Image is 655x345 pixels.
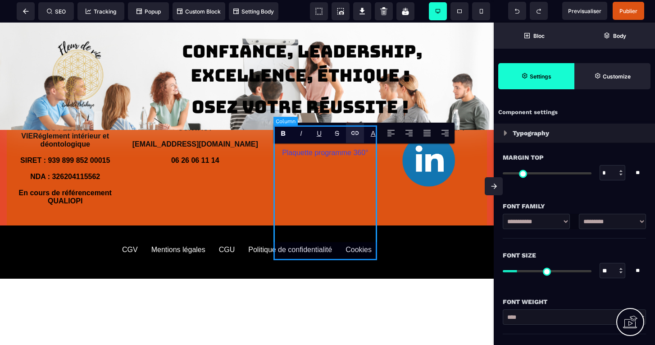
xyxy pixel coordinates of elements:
[219,223,235,231] div: CGU
[282,126,368,134] a: Plaquette programme 360°
[513,128,549,138] p: Typography
[619,8,637,14] span: Publier
[603,73,631,80] strong: Customize
[562,2,607,20] span: Preview
[503,152,544,163] span: Margin Top
[300,129,302,138] i: I
[503,250,536,261] span: Font Size
[310,114,340,121] a: Brochure
[402,112,455,164] img: 1a59c7fc07b2df508e9f9470b57f58b2_Design_sans_titre_(2).png
[533,32,545,39] strong: Bloc
[494,23,574,49] span: Open Blocks
[400,123,418,143] span: Align Center
[332,2,350,20] span: Screenshot
[494,104,655,121] div: Component settings
[122,223,138,231] div: CGV
[21,101,96,117] b: SASU FLEUR DE VIE
[346,123,364,143] span: Link
[371,129,376,138] label: Font color
[248,223,332,231] div: Politique de confidentialité
[132,101,258,142] b: CONTACT [EMAIL_ADDRESS][DOMAIN_NAME] 06 26 06 11 14
[371,129,376,138] p: A
[233,8,274,15] span: Setting Body
[281,129,286,138] b: B
[530,73,551,80] strong: Settings
[574,63,650,89] span: Open Style Manager
[86,8,116,15] span: Tracking
[503,201,646,212] div: Font Family
[317,129,322,138] u: U
[382,123,400,143] span: Align Left
[504,130,507,136] img: loading
[310,123,328,143] span: Underline
[47,8,66,15] span: SEO
[292,123,310,143] span: Italic
[19,110,114,182] b: Réglement intérieur et déontologique SIRET : 939 899 852 00015 NDA : 326204115562 En cours de réf...
[151,223,205,231] div: Mentions légales
[274,123,292,143] span: Bold
[498,63,574,89] span: Settings
[613,32,626,39] strong: Body
[574,23,655,49] span: Open Layer Manager
[136,8,161,15] span: Popup
[335,129,339,138] s: S
[568,8,601,14] span: Previsualiser
[503,296,646,307] div: Font Weight
[310,2,328,20] span: View components
[418,123,436,143] span: Align Justify
[346,223,372,231] div: Cookies
[328,123,346,143] span: Strike-through
[436,123,454,143] span: Align Right
[177,8,221,15] span: Custom Block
